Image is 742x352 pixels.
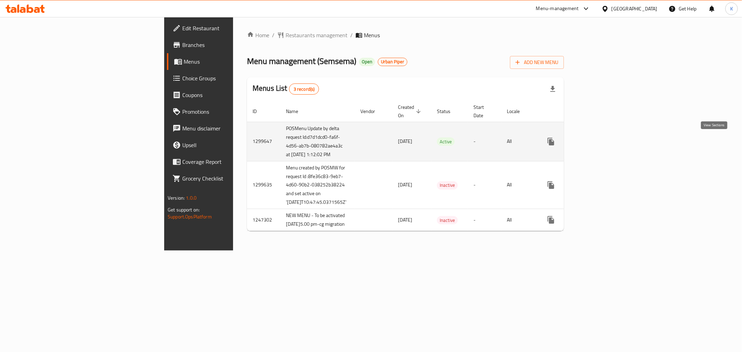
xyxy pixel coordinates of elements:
[360,107,384,115] span: Vendor
[510,56,564,69] button: Add New Menu
[501,209,537,231] td: All
[730,5,733,13] span: K
[559,211,576,228] button: Change Status
[167,37,288,53] a: Branches
[516,58,558,67] span: Add New Menu
[247,53,356,69] span: Menu management ( Semsema )
[559,177,576,193] button: Change Status
[437,138,455,146] span: Active
[182,91,282,99] span: Coupons
[280,209,355,231] td: NEW MENU - To be activated [DATE]5.00 pm-cg migration
[182,24,282,32] span: Edit Restaurant
[186,193,197,202] span: 1.0.0
[286,31,348,39] span: Restaurants management
[167,120,288,137] a: Menu disclaimer
[398,137,412,146] span: [DATE]
[559,133,576,150] button: Change Status
[182,174,282,183] span: Grocery Checklist
[182,141,282,149] span: Upsell
[253,83,319,95] h2: Menus List
[468,122,501,161] td: -
[167,103,288,120] a: Promotions
[168,212,212,221] a: Support.OpsPlatform
[398,180,412,189] span: [DATE]
[167,153,288,170] a: Coverage Report
[612,5,657,13] div: [GEOGRAPHIC_DATA]
[182,124,282,133] span: Menu disclaimer
[501,161,537,209] td: All
[364,31,380,39] span: Menus
[182,158,282,166] span: Coverage Report
[289,86,319,93] span: 3 record(s)
[537,101,615,122] th: Actions
[182,74,282,82] span: Choice Groups
[468,161,501,209] td: -
[543,177,559,193] button: more
[182,107,282,116] span: Promotions
[437,137,455,146] div: Active
[280,161,355,209] td: Menu created by POSMW for request Id :8fe36c83-9eb7-4d60-90b2-038252b38224 and set active on '[DA...
[286,107,307,115] span: Name
[536,5,579,13] div: Menu-management
[398,103,423,120] span: Created On
[473,103,493,120] span: Start Date
[543,211,559,228] button: more
[280,122,355,161] td: POSMenu Update by delta request Id:d7d1dcd0-fa6f-4d56-ab7b-080782ae4a3c at [DATE] 1:12:02 PM
[437,181,458,189] span: Inactive
[167,87,288,103] a: Coupons
[253,107,266,115] span: ID
[437,216,458,224] span: Inactive
[543,133,559,150] button: more
[359,59,375,65] span: Open
[184,57,282,66] span: Menus
[247,101,615,231] table: enhanced table
[501,122,537,161] td: All
[167,70,288,87] a: Choice Groups
[167,137,288,153] a: Upsell
[277,31,348,39] a: Restaurants management
[437,107,460,115] span: Status
[544,81,561,97] div: Export file
[167,20,288,37] a: Edit Restaurant
[182,41,282,49] span: Branches
[507,107,529,115] span: Locale
[168,193,185,202] span: Version:
[398,215,412,224] span: [DATE]
[359,58,375,66] div: Open
[289,83,319,95] div: Total records count
[378,59,407,65] span: Urban Piper
[468,209,501,231] td: -
[168,205,200,214] span: Get support on:
[350,31,353,39] li: /
[247,31,564,39] nav: breadcrumb
[437,181,458,190] div: Inactive
[167,53,288,70] a: Menus
[167,170,288,187] a: Grocery Checklist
